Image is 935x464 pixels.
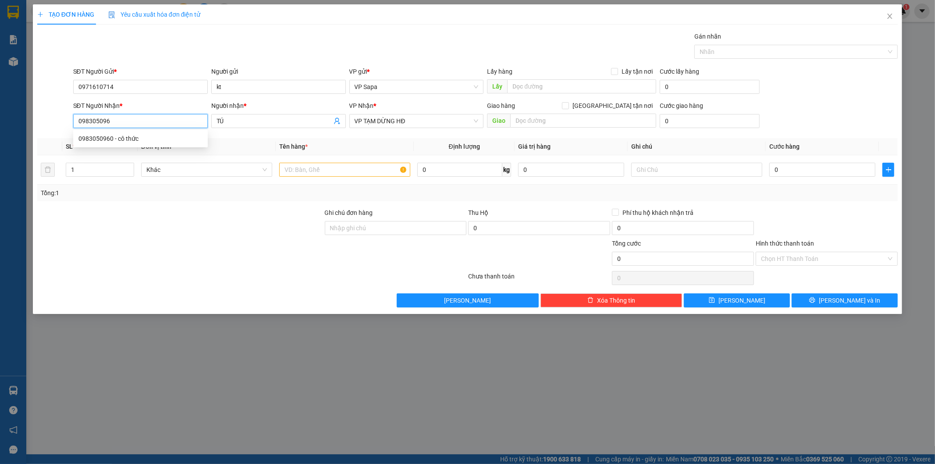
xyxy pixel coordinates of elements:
input: VD: Bàn, Ghế [279,163,410,177]
span: Tên hàng [279,143,308,150]
span: Decrease Value [124,170,134,176]
div: VP gửi [349,67,484,76]
span: VP TẠM DỪNG HĐ [355,114,479,128]
span: VP Sapa [355,80,479,93]
label: Cước giao hàng [660,102,703,109]
button: delete [41,163,55,177]
div: SĐT Người Nhận [73,101,208,111]
span: Lấy hàng [487,68,512,75]
button: save[PERSON_NAME] [684,293,790,307]
span: Phí thu hộ khách nhận trả [619,208,697,218]
span: delete [587,297,594,304]
input: Ghi chú đơn hàng [325,221,467,235]
span: [GEOGRAPHIC_DATA] tận nơi [569,101,656,111]
label: Cước lấy hàng [660,68,699,75]
span: Increase Value [124,163,134,170]
span: TẠO ĐƠN HÀNG [37,11,94,18]
span: kg [502,163,511,177]
span: save [709,297,715,304]
span: Giá trị hàng [518,143,551,150]
button: deleteXóa Thông tin [540,293,683,307]
span: close [886,13,893,20]
span: up [127,164,132,170]
div: Người nhận [211,101,346,111]
div: 0983050960 - cô thức [73,132,208,146]
span: Giao hàng [487,102,515,109]
label: Ghi chú đơn hàng [325,209,373,216]
span: Lấy tận nơi [618,67,656,76]
input: Ghi Chú [631,163,762,177]
span: Tổng cước [612,240,641,247]
span: user-add [334,118,341,125]
span: plus [883,166,894,173]
span: Khác [146,163,267,176]
input: Cước giao hàng [660,114,760,128]
span: Cước hàng [769,143,800,150]
img: icon [108,11,115,18]
label: Hình thức thanh toán [756,240,814,247]
div: Người gửi [211,67,346,76]
input: Dọc đường [510,114,656,128]
span: down [127,171,132,176]
span: printer [809,297,815,304]
label: Gán nhãn [694,33,721,40]
input: Dọc đường [507,79,656,93]
span: [PERSON_NAME] [718,296,765,305]
div: Tổng: 1 [41,188,361,198]
button: plus [882,163,894,177]
span: Thu Hộ [468,209,488,216]
span: [PERSON_NAME] và In [819,296,880,305]
span: plus [37,11,43,18]
span: Định lượng [449,143,480,150]
div: SĐT Người Gửi [73,67,208,76]
th: Ghi chú [628,138,766,155]
span: Giao [487,114,510,128]
span: Lấy [487,79,507,93]
button: Close [878,4,902,29]
span: SL [66,143,73,150]
button: [PERSON_NAME] [397,293,539,307]
span: [PERSON_NAME] [444,296,491,305]
span: VP Nhận [349,102,374,109]
div: Chưa thanh toán [468,271,611,287]
input: 0 [518,163,624,177]
span: Xóa Thông tin [597,296,635,305]
div: 0983050960 - cô thức [78,134,203,143]
input: Cước lấy hàng [660,80,760,94]
span: Yêu cầu xuất hóa đơn điện tử [108,11,201,18]
button: printer[PERSON_NAME] và In [792,293,898,307]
